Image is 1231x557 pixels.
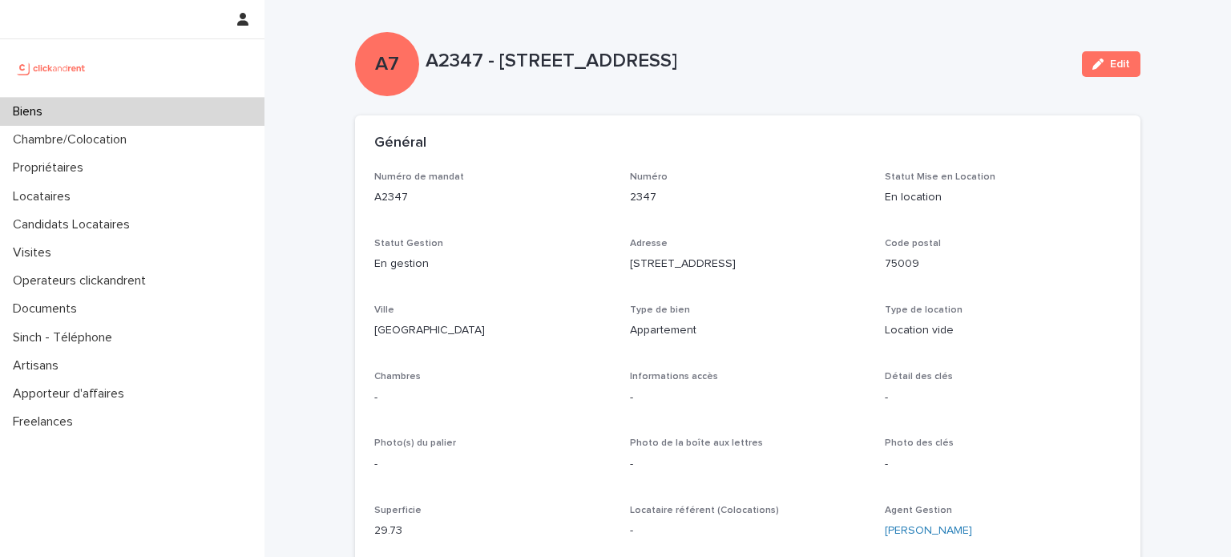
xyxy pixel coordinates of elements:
[630,456,866,473] p: -
[885,189,1121,206] p: En location
[6,414,86,430] p: Freelances
[885,172,995,182] span: Statut Mise en Location
[630,189,866,206] p: 2347
[630,506,779,515] span: Locataire référent (Colocations)
[1110,59,1130,70] span: Edit
[6,132,139,147] p: Chambre/Colocation
[374,305,394,315] span: Ville
[885,438,954,448] span: Photo des clés
[630,389,866,406] p: -
[630,172,668,182] span: Numéro
[1082,51,1140,77] button: Edit
[374,172,464,182] span: Numéro de mandat
[6,386,137,402] p: Apporteur d'affaires
[6,245,64,260] p: Visites
[630,322,866,339] p: Appartement
[630,523,866,539] p: -
[630,305,690,315] span: Type de bien
[885,322,1121,339] p: Location vide
[374,506,422,515] span: Superficie
[6,217,143,232] p: Candidats Locataires
[630,372,718,381] span: Informations accès
[6,160,96,176] p: Propriétaires
[885,372,953,381] span: Détail des clés
[885,523,972,539] a: [PERSON_NAME]
[374,438,456,448] span: Photo(s) du palier
[885,256,1121,272] p: 75009
[885,305,963,315] span: Type de location
[6,358,71,373] p: Artisans
[885,389,1121,406] p: -
[6,104,55,119] p: Biens
[885,506,952,515] span: Agent Gestion
[630,239,668,248] span: Adresse
[374,389,611,406] p: -
[426,50,1069,73] p: A2347 - [STREET_ADDRESS]
[374,239,443,248] span: Statut Gestion
[13,52,91,84] img: UCB0brd3T0yccxBKYDjQ
[885,456,1121,473] p: -
[374,456,611,473] p: -
[630,256,866,272] p: [STREET_ADDRESS]
[6,273,159,289] p: Operateurs clickandrent
[6,189,83,204] p: Locataires
[374,135,426,152] h2: Général
[374,523,611,539] p: 29.73
[374,189,611,206] p: A2347
[630,438,763,448] span: Photo de la boîte aux lettres
[374,256,611,272] p: En gestion
[374,322,611,339] p: [GEOGRAPHIC_DATA]
[6,301,90,317] p: Documents
[6,330,125,345] p: Sinch - Téléphone
[885,239,941,248] span: Code postal
[374,372,421,381] span: Chambres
